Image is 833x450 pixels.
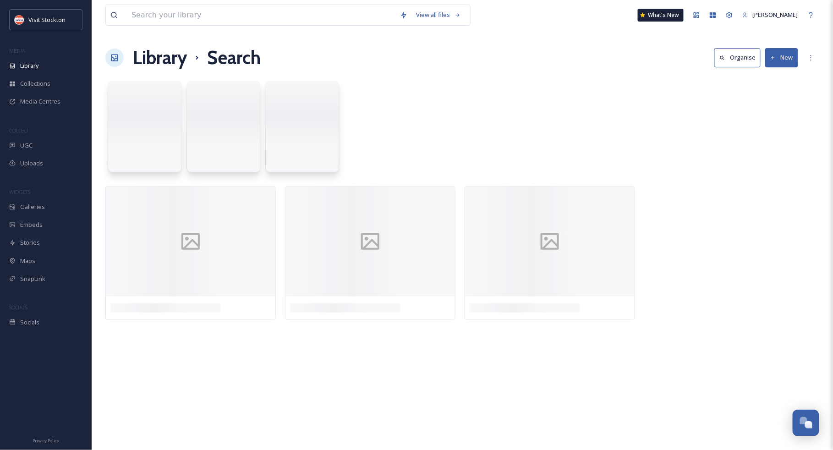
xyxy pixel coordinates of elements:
span: [PERSON_NAME] [753,11,798,19]
a: What's New [638,9,684,22]
span: Maps [20,257,35,265]
a: View all files [412,6,466,24]
img: unnamed.jpeg [15,15,24,24]
span: Embeds [20,220,43,229]
span: WIDGETS [9,188,30,195]
span: Uploads [20,159,43,168]
button: Organise [714,48,761,67]
span: Galleries [20,203,45,211]
span: Privacy Policy [33,438,59,444]
span: Socials [20,318,39,327]
span: Collections [20,79,50,88]
span: Library [20,61,38,70]
input: Search your library [127,5,395,25]
span: Media Centres [20,97,60,106]
a: Library [133,44,187,71]
span: Visit Stockton [28,16,66,24]
span: COLLECT [9,127,29,134]
span: SnapLink [20,274,45,283]
button: New [765,48,798,67]
a: [PERSON_NAME] [738,6,803,24]
span: MEDIA [9,47,25,54]
span: SOCIALS [9,304,27,311]
h1: Search [207,44,261,71]
button: Open Chat [793,410,819,436]
span: Stories [20,238,40,247]
a: Privacy Policy [33,434,59,445]
span: UGC [20,141,33,150]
